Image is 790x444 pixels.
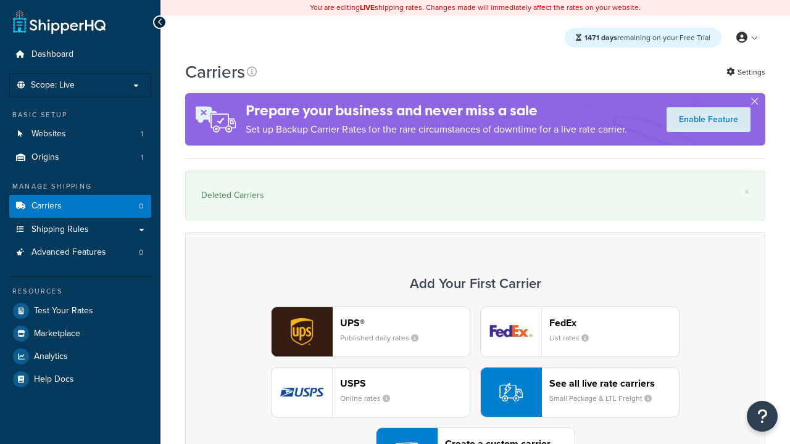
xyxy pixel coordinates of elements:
[744,187,749,197] a: ×
[139,201,143,212] span: 0
[747,401,778,432] button: Open Resource Center
[9,241,151,264] li: Advanced Features
[141,129,143,139] span: 1
[549,332,599,343] small: List rates
[499,380,523,404] img: icon-carrier-liverate-becf4550.svg
[185,93,246,146] img: ad-rules-rateshop-fe6ec290ccb7230408bd80ed9643f0289d75e0ffd9eb532fc0e269fcd187b520.png
[9,368,151,390] a: Help Docs
[31,247,106,258] span: Advanced Features
[340,377,470,389] header: USPS
[139,247,143,258] span: 0
[246,121,627,138] p: Set up Backup Carrier Rates for the rare circumstances of downtime for a live rate carrier.
[549,317,679,329] header: FedEx
[272,368,332,417] img: usps logo
[9,195,151,218] a: Carriers 0
[34,374,74,385] span: Help Docs
[9,43,151,66] a: Dashboard
[34,329,80,339] span: Marketplace
[31,201,62,212] span: Carriers
[34,351,68,362] span: Analytics
[340,332,428,343] small: Published daily rates
[271,306,470,357] button: ups logoUPS®Published daily rates
[584,32,617,43] strong: 1471 days
[271,367,470,417] button: usps logoUSPSOnline rates
[9,110,151,120] div: Basic Setup
[246,101,627,121] h4: Prepare your business and never miss a sale
[9,323,151,345] a: Marketplace
[9,181,151,192] div: Manage Shipping
[9,241,151,264] a: Advanced Features 0
[340,393,400,404] small: Online rates
[480,367,680,417] button: See all live rate carriersSmall Package & LTL Freight
[726,64,765,81] a: Settings
[340,317,470,329] header: UPS®
[34,306,93,316] span: Test Your Rates
[272,307,332,356] img: ups logo
[9,146,151,169] a: Origins 1
[9,286,151,297] div: Resources
[9,345,151,368] a: Analytics
[549,377,679,389] header: See all live rate carriers
[141,152,143,163] span: 1
[31,80,75,91] span: Scope: Live
[360,2,375,13] b: LIVE
[9,195,151,218] li: Carriers
[198,276,752,291] h3: Add Your First Carrier
[565,28,721,47] div: remaining on your Free Trial
[185,60,245,84] h1: Carriers
[201,187,749,204] div: Deleted Carriers
[549,393,662,404] small: Small Package & LTL Freight
[31,129,66,139] span: Websites
[9,300,151,322] a: Test Your Rates
[31,224,89,235] span: Shipping Rules
[31,152,59,163] span: Origins
[13,9,106,34] a: ShipperHQ Home
[9,123,151,146] a: Websites 1
[9,123,151,146] li: Websites
[9,218,151,241] a: Shipping Rules
[9,146,151,169] li: Origins
[31,49,73,60] span: Dashboard
[480,306,680,357] button: fedEx logoFedExList rates
[481,307,541,356] img: fedEx logo
[667,107,750,132] a: Enable Feature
